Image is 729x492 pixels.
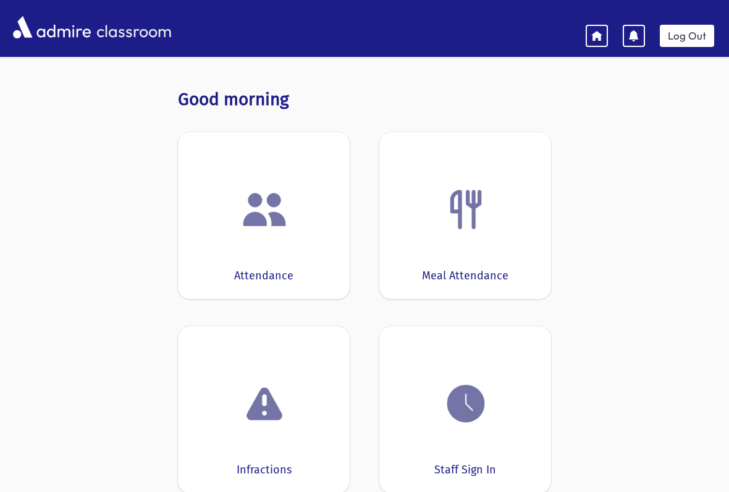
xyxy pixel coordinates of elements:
div: Infractions [237,462,292,478]
a: Log Out [660,25,714,47]
span: classroom [94,11,172,44]
div: Meal Attendance [422,268,508,284]
img: users.png [241,186,288,233]
img: AdmirePro [10,13,94,41]
h3: Good morning [178,89,551,110]
img: exclamation.png [241,383,288,430]
img: Fork.png [442,186,489,233]
div: Staff Sign In [434,462,496,478]
img: clock.png [442,380,489,427]
div: Attendance [234,268,293,284]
